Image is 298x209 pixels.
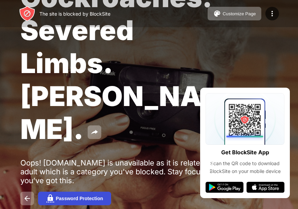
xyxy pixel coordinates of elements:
img: header-logo.svg [19,5,35,22]
button: Password Protection [38,192,111,205]
button: Customize Page [208,7,261,20]
img: back.svg [23,194,31,203]
div: Oops! [DOMAIN_NAME] is unavailable as it is related to adult which is a category you've blocked. ... [20,158,230,185]
img: share.svg [90,128,99,136]
img: password.svg [46,194,54,203]
img: pallet.svg [213,10,221,18]
div: Customize Page [223,11,256,16]
div: The site is blocked by BlockSite [39,11,110,17]
img: menu-icon.svg [268,10,276,18]
div: Password Protection [56,196,103,201]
